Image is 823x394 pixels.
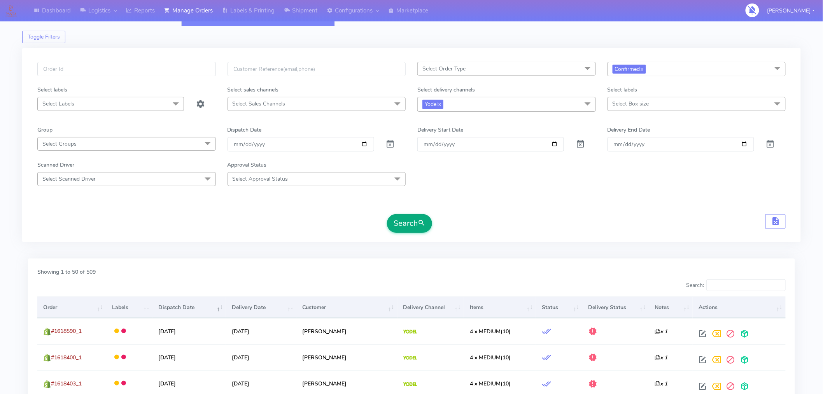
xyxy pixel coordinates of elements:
label: Scanned Driver [37,161,74,169]
label: Showing 1 to 50 of 509 [37,268,96,276]
span: #1618400_1 [51,354,82,361]
td: [DATE] [152,318,226,344]
th: Customer: activate to sort column ascending [296,297,397,318]
td: [DATE] [152,344,226,370]
label: Group [37,126,53,134]
span: Select Order Type [422,65,466,72]
th: Notes: activate to sort column ascending [649,297,693,318]
button: [PERSON_NAME] [762,3,821,19]
span: Yodel [422,100,443,109]
td: [DATE] [226,318,296,344]
th: Delivery Date: activate to sort column ascending [226,297,296,318]
th: Dispatch Date: activate to sort column descending [152,297,226,318]
label: Delivery Start Date [417,126,463,134]
label: Select delivery channels [417,86,475,94]
span: (10) [470,328,511,335]
span: 4 x MEDIUM [470,380,501,387]
td: [PERSON_NAME] [296,344,397,370]
span: Select Scanned Driver [42,175,96,183]
i: x 1 [655,328,668,335]
label: Approval Status [228,161,267,169]
th: Actions: activate to sort column ascending [693,297,786,318]
span: 4 x MEDIUM [470,328,501,335]
span: Select Sales Channels [233,100,285,107]
td: [PERSON_NAME] [296,318,397,344]
span: Select Groups [42,140,77,148]
span: Confirmed [613,65,646,74]
button: Toggle Filters [22,31,65,43]
img: Yodel [403,330,417,334]
img: shopify.png [43,380,51,388]
input: Search: [707,279,786,292]
th: Items: activate to sort column ascending [464,297,536,318]
a: x [438,100,441,108]
a: x [640,65,644,73]
th: Delivery Channel: activate to sort column ascending [397,297,464,318]
i: x 1 [655,354,668,361]
span: (10) [470,354,511,361]
img: Yodel [403,382,417,386]
span: 4 x MEDIUM [470,354,501,361]
span: Select Box size [613,100,649,107]
label: Search: [686,279,786,292]
i: x 1 [655,380,668,387]
label: Dispatch Date [228,126,262,134]
img: shopify.png [43,354,51,362]
label: Select labels [608,86,637,94]
td: [DATE] [226,344,296,370]
label: Select sales channels [228,86,279,94]
th: Delivery Status: activate to sort column ascending [582,297,649,318]
span: Select Approval Status [233,175,288,183]
input: Customer Reference(email,phone) [228,62,406,76]
span: #1618403_1 [51,380,82,387]
label: Select labels [37,86,67,94]
th: Labels: activate to sort column ascending [106,297,152,318]
button: Search [387,214,432,233]
th: Order: activate to sort column ascending [37,297,106,318]
label: Delivery End Date [608,126,650,134]
span: Select Labels [42,100,74,107]
th: Status: activate to sort column ascending [536,297,582,318]
img: Yodel [403,356,417,360]
span: (10) [470,380,511,387]
img: shopify.png [43,328,51,336]
span: #1618590_1 [51,327,82,335]
input: Order Id [37,62,216,76]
